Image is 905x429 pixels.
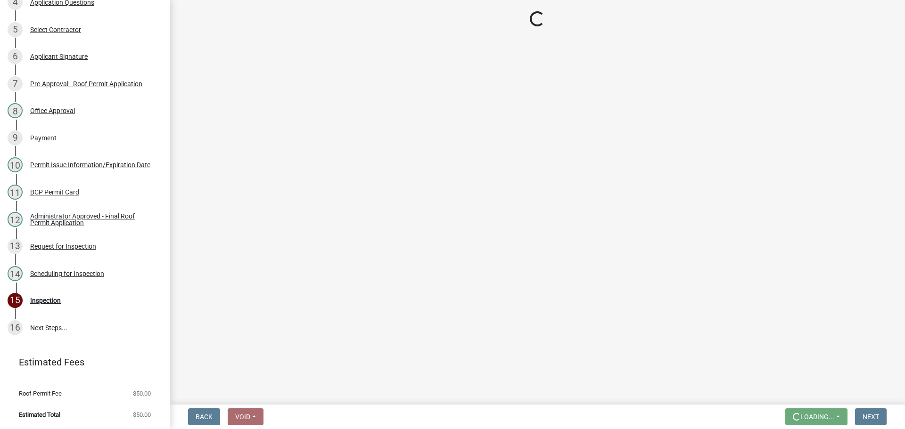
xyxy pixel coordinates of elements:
div: 5 [8,22,23,37]
div: Select Contractor [30,26,81,33]
div: Administrator Approved - Final Roof Permit Application [30,213,155,226]
div: Pre-Approval - Roof Permit Application [30,81,142,87]
div: Applicant Signature [30,53,88,60]
span: Void [235,413,250,421]
button: Back [188,408,220,425]
div: Request for Inspection [30,243,96,250]
div: BCP Permit Card [30,189,79,195]
span: $50.00 [133,390,151,397]
span: Next [863,413,879,421]
div: 11 [8,185,23,200]
button: Next [855,408,887,425]
div: 14 [8,266,23,281]
div: Inspection [30,297,61,304]
button: Void [228,408,263,425]
span: Roof Permit Fee [19,390,62,397]
div: Payment [30,135,57,141]
span: Estimated Total [19,412,60,418]
div: Office Approval [30,107,75,114]
span: Back [196,413,213,421]
a: Estimated Fees [8,353,155,372]
button: Loading... [785,408,847,425]
div: 15 [8,293,23,308]
div: 10 [8,157,23,172]
div: 16 [8,320,23,335]
span: $50.00 [133,412,151,418]
div: Permit Issue Information/Expiration Date [30,162,150,168]
span: Loading... [800,413,834,421]
div: 7 [8,76,23,91]
div: 8 [8,103,23,118]
div: Scheduling for Inspection [30,270,104,277]
div: 13 [8,239,23,254]
div: 9 [8,130,23,146]
div: 12 [8,212,23,227]
div: 6 [8,49,23,64]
